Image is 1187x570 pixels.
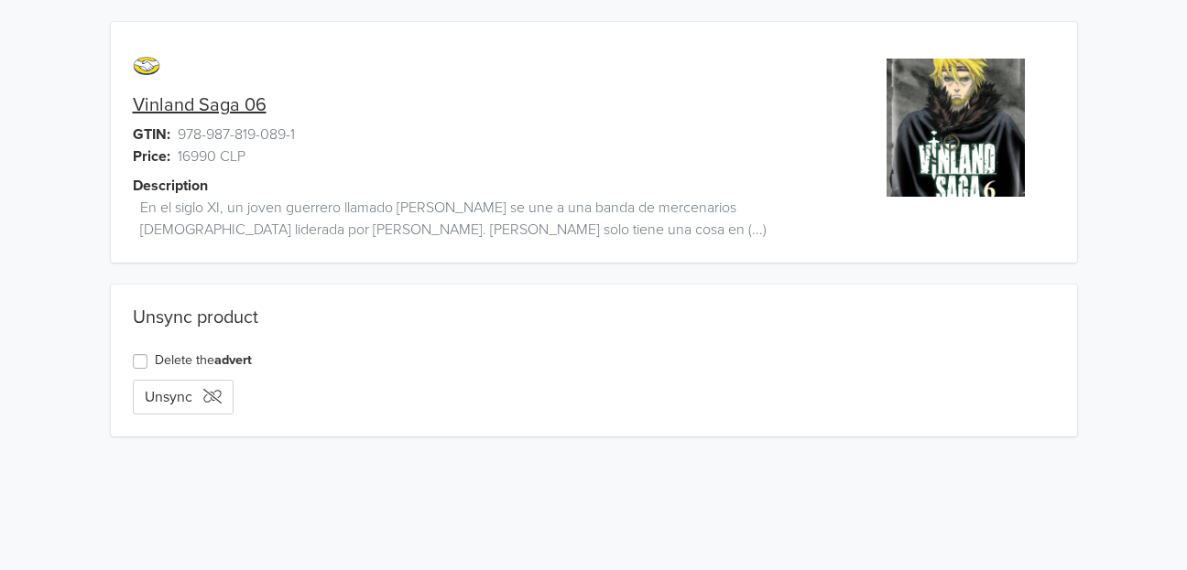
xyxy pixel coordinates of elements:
[133,380,234,414] button: Unsync
[178,124,295,145] span: 978-987-819-089-1
[155,350,252,371] label: Delete the
[133,175,208,197] span: Description
[133,124,170,145] span: GTIN:
[178,145,245,167] span: 16990 CLP
[133,145,170,167] span: Price:
[214,352,252,368] a: advert
[140,197,857,241] span: En el siglo XI, un joven guerrero llamado [PERSON_NAME] se une a una banda de mercenarios [DEMOGR...
[887,59,1025,197] img: product_image
[133,307,1055,328] div: Unsync product
[133,94,267,116] a: Vinland Saga 06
